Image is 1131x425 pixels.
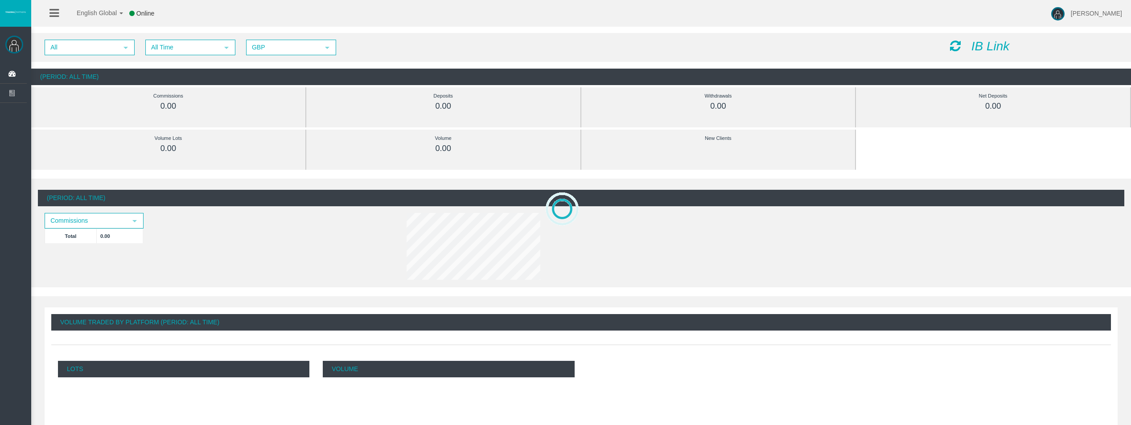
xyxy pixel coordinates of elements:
[876,101,1110,111] div: 0.00
[876,91,1110,101] div: Net Deposits
[51,133,285,143] div: Volume Lots
[326,133,560,143] div: Volume
[326,101,560,111] div: 0.00
[51,143,285,154] div: 0.00
[326,91,560,101] div: Deposits
[58,361,309,377] p: Lots
[601,91,835,101] div: Withdrawals
[51,101,285,111] div: 0.00
[122,44,129,51] span: select
[971,39,1010,53] i: IB Link
[51,314,1111,331] div: Volume Traded By Platform (Period: All Time)
[247,41,319,54] span: GBP
[601,133,835,143] div: New Clients
[31,69,1131,85] div: (Period: All Time)
[97,229,143,243] td: 0.00
[950,40,961,52] i: Reload Dashboard
[51,91,285,101] div: Commissions
[65,9,117,16] span: English Global
[38,190,1124,206] div: (Period: All Time)
[4,10,27,14] img: logo.svg
[1071,10,1122,17] span: [PERSON_NAME]
[146,41,218,54] span: All Time
[1051,7,1065,20] img: user-image
[326,143,560,154] div: 0.00
[323,361,574,377] p: Volume
[136,10,154,17] span: Online
[131,217,138,225] span: select
[45,41,118,54] span: All
[601,101,835,111] div: 0.00
[45,214,127,228] span: Commissions
[45,229,97,243] td: Total
[223,44,230,51] span: select
[324,44,331,51] span: select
